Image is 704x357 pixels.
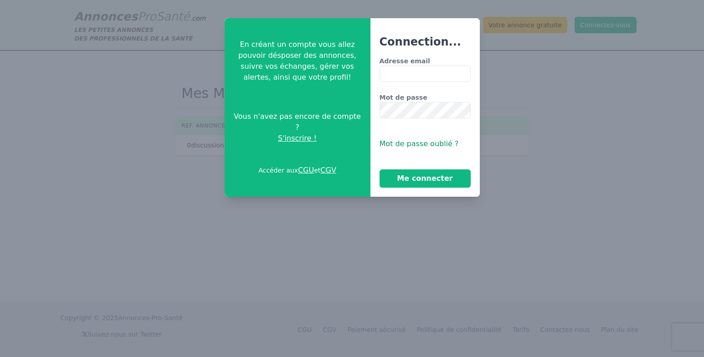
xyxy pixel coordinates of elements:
h3: Connection... [380,35,471,49]
span: Mot de passe oublié ? [380,139,459,148]
button: Me connecter [380,169,471,188]
span: Vous n'avez pas encore de compte ? [232,111,363,133]
span: S'inscrire ! [278,133,317,144]
p: En créant un compte vous allez pouvoir désposer des annonces, suivre vos échanges, gérer vos aler... [232,39,363,83]
p: Accéder aux et [258,165,336,176]
label: Adresse email [380,56,471,66]
a: CGU [298,166,314,174]
a: CGV [320,166,336,174]
label: Mot de passe [380,93,471,102]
